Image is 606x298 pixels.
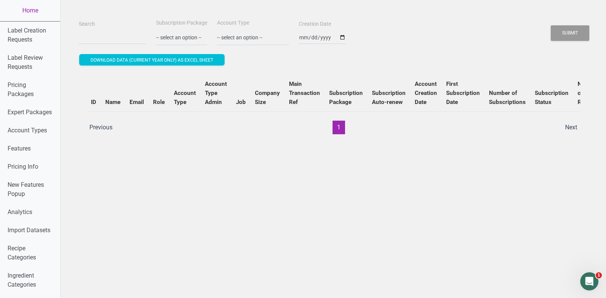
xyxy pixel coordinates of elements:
[372,90,406,106] b: Subscription Auto-renew
[446,81,480,106] b: First Subscription Date
[236,99,246,106] b: Job
[255,90,280,106] b: Company Size
[86,121,580,134] div: Page navigation example
[596,272,602,278] span: 1
[299,20,331,28] label: Creation Date
[91,57,213,63] span: Download data (current year only) as excel sheet
[130,99,144,106] b: Email
[91,99,96,106] b: ID
[489,90,526,106] b: Number of Subscriptions
[174,90,196,106] b: Account Type
[535,90,569,106] b: Subscription Status
[105,99,120,106] b: Name
[153,99,165,106] b: Role
[289,81,320,106] b: Main Transaction Ref
[333,121,345,134] button: 1
[578,81,599,106] b: Number of Recipes
[415,81,437,106] b: Account Creation Date
[551,25,589,41] button: Submit
[217,19,249,27] label: Account Type
[79,54,225,65] button: Download data (current year only) as excel sheet
[79,20,95,28] label: Search
[580,272,598,290] iframe: Intercom live chat
[205,81,227,106] b: Account Type Admin
[329,90,363,106] b: Subscription Package
[79,67,588,142] div: Users
[156,19,207,27] label: Subscription Package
